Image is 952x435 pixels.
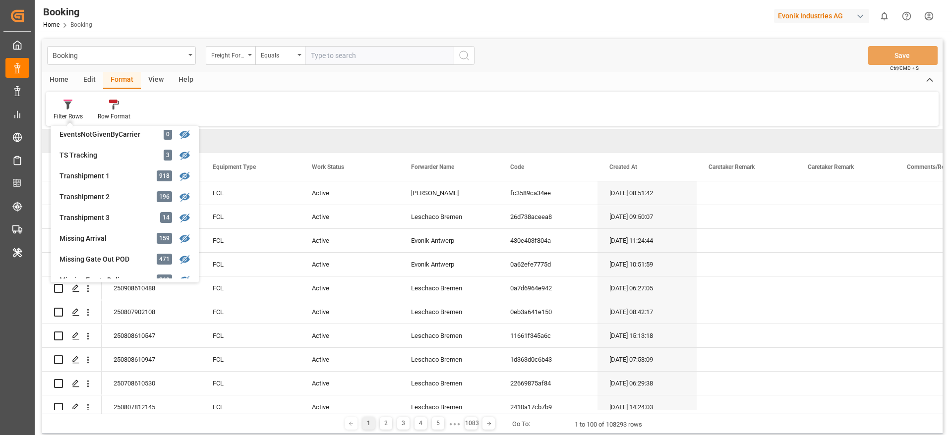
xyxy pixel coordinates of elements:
div: 4 [415,417,427,430]
div: fc3589ca34ee [498,181,597,205]
div: [DATE] 08:51:42 [597,181,697,205]
div: FCL [201,324,300,347]
button: open menu [206,46,255,65]
span: Caretaker Remark [808,163,854,170]
div: [DATE] 07:58:09 [597,348,697,371]
div: Missing Empty Delivered Depot [59,275,146,285]
div: Freight Forwarder's Reference No. [211,49,245,60]
div: Home [42,72,76,89]
div: 1 [362,417,375,430]
div: 196 [157,191,172,202]
span: Forwarder Name [411,163,454,170]
div: FCL [201,395,300,419]
div: Active [300,229,399,252]
div: Press SPACE to select this row. [42,253,102,276]
div: Missing Arrival [59,233,146,244]
div: ● ● ● [449,420,460,428]
div: FCL [201,276,300,300]
div: Active [300,276,399,300]
span: Work Status [312,163,344,170]
button: open menu [255,46,305,65]
span: Code [510,163,524,170]
div: [PERSON_NAME] [399,181,498,205]
div: Evonik Industries AG [774,9,869,23]
div: [DATE] 06:29:38 [597,372,697,395]
div: FCL [201,372,300,395]
div: Press SPACE to select this row. [42,229,102,253]
div: 1083 [465,417,477,430]
input: Type to search [305,46,454,65]
button: Save [868,46,938,65]
div: Active [300,205,399,228]
div: 22669875af84 [498,372,597,395]
button: show 0 new notifications [873,5,895,27]
div: Leschaco Bremen [399,324,498,347]
div: Active [300,395,399,419]
div: [DATE] 06:27:05 [597,276,697,300]
div: 1d363d0c6b43 [498,348,597,371]
div: Active [300,300,399,324]
div: 360 [157,274,172,285]
div: 2410a17cb7b9 [498,395,597,419]
div: 0a62efe7775d [498,253,597,276]
div: Leschaco Bremen [399,395,498,419]
div: Active [300,348,399,371]
div: 11661f345a6c [498,324,597,347]
div: Active [300,181,399,205]
div: 3 [397,417,410,430]
div: Leschaco Bremen [399,276,498,300]
div: 14 [160,212,172,223]
div: FCL [201,253,300,276]
div: Leschaco Bremen [399,372,498,395]
div: [DATE] 09:50:07 [597,205,697,228]
div: Transhipment 2 [59,192,146,202]
div: 26d738aceea8 [498,205,597,228]
div: Filter Rows [54,112,83,121]
div: FCL [201,205,300,228]
div: Leschaco Bremen [399,300,498,324]
div: Press SPACE to select this row. [42,348,102,372]
span: Equipment Type [213,163,256,170]
div: Press SPACE to select this row. [42,205,102,229]
div: Go To: [512,419,530,429]
div: 250908610488 [102,276,201,300]
div: [DATE] 11:24:44 [597,229,697,252]
button: open menu [47,46,196,65]
div: Edit [76,72,103,89]
button: Evonik Industries AG [774,6,873,25]
div: Booking [43,4,92,19]
div: FCL [201,348,300,371]
div: Format [103,72,141,89]
div: Equals [261,49,295,60]
div: Press SPACE to select this row. [42,181,102,205]
div: 1 to 100 of 108293 rows [575,420,642,430]
div: FCL [201,181,300,205]
div: Active [300,253,399,276]
div: EventsNotGivenByCarrier [59,129,146,140]
div: Leschaco Bremen [399,205,498,228]
div: 5 [432,417,444,430]
div: Press SPACE to select this row. [42,395,102,419]
div: 471 [157,254,172,265]
div: 250807812145 [102,395,201,419]
div: 250808610547 [102,324,201,347]
div: [DATE] 14:24:03 [597,395,697,419]
div: 159 [157,233,172,244]
div: Leschaco Bremen [399,348,498,371]
div: View [141,72,171,89]
div: 250708610530 [102,372,201,395]
div: 0 [164,129,172,140]
div: Booking [53,49,185,61]
div: 2 [380,417,392,430]
button: Help Center [895,5,918,27]
div: 0eb3a641e150 [498,300,597,324]
div: 250808610947 [102,348,201,371]
div: Active [300,372,399,395]
div: 3 [164,150,172,161]
div: Row Format [98,112,130,121]
span: Ctrl/CMD + S [890,64,919,72]
div: FCL [201,300,300,324]
a: Home [43,21,59,28]
div: Evonik Antwerp [399,253,498,276]
div: 918 [157,170,172,181]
